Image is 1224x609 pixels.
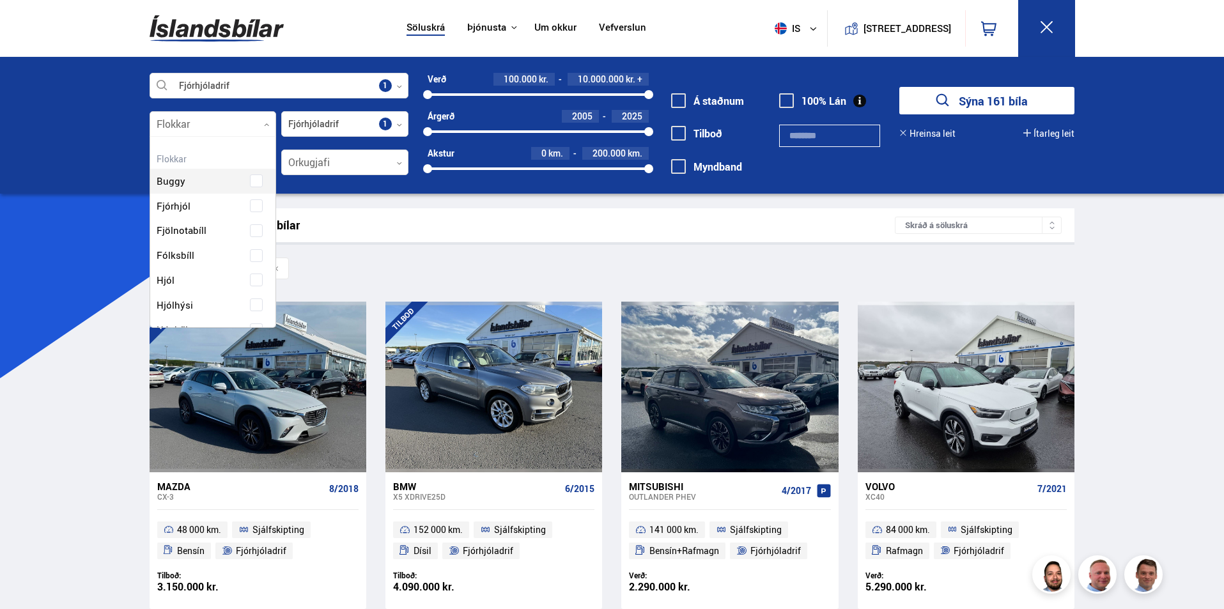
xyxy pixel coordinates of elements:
[1080,557,1119,596] img: siFngHWaQ9KaOqBr.png
[157,571,258,580] div: Tilboð:
[865,582,966,592] div: 5.290.000 kr.
[252,522,304,537] span: Sjálfskipting
[467,22,506,34] button: Þjónusta
[622,110,642,122] span: 2025
[393,571,494,580] div: Tilboð:
[865,481,1032,492] div: Volvo
[1034,557,1073,596] img: nhp88E3Fdnt1Opn2.png
[157,271,174,289] span: Hjól
[779,95,846,107] label: 100% Lán
[671,161,742,173] label: Myndband
[157,197,190,215] span: Fjórhjól
[428,74,446,84] div: Verð
[629,492,776,501] div: Outlander PHEV
[157,492,324,501] div: CX-3
[628,148,642,158] span: km.
[750,543,801,559] span: Fjórhjóladrif
[463,543,513,559] span: Fjórhjóladrif
[593,147,626,159] span: 200.000
[504,73,537,85] span: 100.000
[385,472,602,609] a: BMW X5 XDRIVE25D 6/2015 152 000 km. Sjálfskipting Dísil Fjórhjóladrif Tilboð: 4.090.000 kr.
[886,522,930,537] span: 84 000 km.
[834,10,958,47] a: [STREET_ADDRESS]
[177,543,205,559] span: Bensín
[886,543,923,559] span: Rafmagn
[428,111,454,121] div: Árgerð
[730,522,782,537] span: Sjálfskipting
[895,217,1062,234] div: Skráð á söluskrá
[629,481,776,492] div: Mitsubishi
[671,128,722,139] label: Tilboð
[157,321,188,339] span: Húsbíll
[150,472,366,609] a: Mazda CX-3 8/2018 48 000 km. Sjálfskipting Bensín Fjórhjóladrif Tilboð: 3.150.000 kr.
[494,522,546,537] span: Sjálfskipting
[954,543,1004,559] span: Fjórhjóladrif
[428,148,454,158] div: Akstur
[637,74,642,84] span: +
[329,484,359,494] span: 8/2018
[393,481,560,492] div: BMW
[775,22,787,35] img: svg+xml;base64,PHN2ZyB4bWxucz0iaHR0cDovL3d3dy53My5vcmcvMjAwMC9zdmciIHdpZHRoPSI1MTIiIGhlaWdodD0iNT...
[770,22,802,35] span: is
[899,128,956,139] button: Hreinsa leit
[548,148,563,158] span: km.
[1037,484,1067,494] span: 7/2021
[599,22,646,35] a: Vefverslun
[414,522,463,537] span: 152 000 km.
[157,296,193,314] span: Hjólhýsi
[770,10,827,47] button: is
[629,571,730,580] div: Verð:
[865,492,1032,501] div: XC40
[177,522,221,537] span: 48 000 km.
[157,221,206,240] span: Fjölnotabíll
[162,219,895,232] div: Leitarniðurstöður 161 bílar
[534,22,577,35] a: Um okkur
[236,543,286,559] span: Fjórhjóladrif
[649,522,699,537] span: 141 000 km.
[157,481,324,492] div: Mazda
[865,571,966,580] div: Verð:
[649,543,719,559] span: Bensín+Rafmagn
[541,147,546,159] span: 0
[621,472,838,609] a: Mitsubishi Outlander PHEV 4/2017 141 000 km. Sjálfskipting Bensín+Rafmagn Fjórhjóladrif Verð: 2.2...
[1126,557,1165,596] img: FbJEzSuNWCJXmdc-.webp
[393,492,560,501] div: X5 XDRIVE25D
[393,582,494,592] div: 4.090.000 kr.
[414,543,431,559] span: Dísil
[626,74,635,84] span: kr.
[1023,128,1074,139] button: Ítarleg leit
[10,5,49,43] button: Opna LiveChat spjallviðmót
[578,73,624,85] span: 10.000.000
[572,110,593,122] span: 2005
[565,484,594,494] span: 6/2015
[961,522,1012,537] span: Sjálfskipting
[157,172,185,190] span: Buggy
[671,95,744,107] label: Á staðnum
[782,486,811,496] span: 4/2017
[869,23,947,34] button: [STREET_ADDRESS]
[150,8,284,49] img: G0Ugv5HjCgRt.svg
[157,246,194,265] span: Fólksbíll
[899,87,1074,114] button: Sýna 161 bíla
[539,74,548,84] span: kr.
[407,22,445,35] a: Söluskrá
[157,582,258,592] div: 3.150.000 kr.
[629,582,730,592] div: 2.290.000 kr.
[858,472,1074,609] a: Volvo XC40 7/2021 84 000 km. Sjálfskipting Rafmagn Fjórhjóladrif Verð: 5.290.000 kr.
